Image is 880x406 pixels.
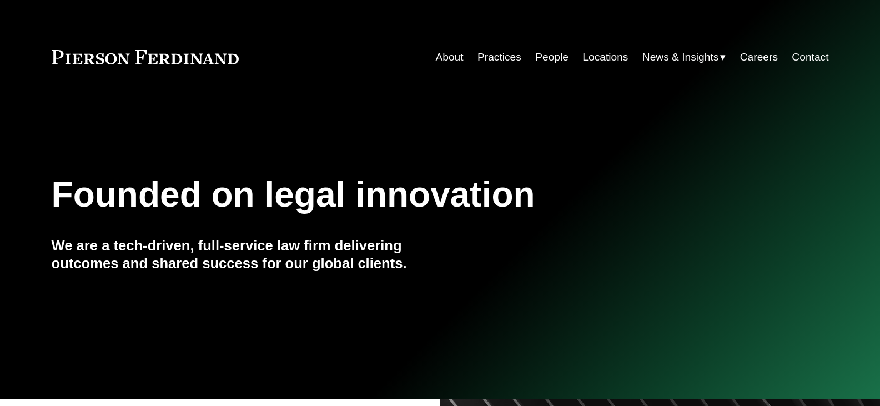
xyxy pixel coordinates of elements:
[477,47,521,68] a: Practices
[52,174,700,215] h1: Founded on legal innovation
[642,48,719,67] span: News & Insights
[642,47,726,68] a: folder dropdown
[740,47,778,68] a: Careers
[52,237,440,273] h4: We are a tech-driven, full-service law firm delivering outcomes and shared success for our global...
[792,47,828,68] a: Contact
[535,47,569,68] a: People
[435,47,463,68] a: About
[582,47,628,68] a: Locations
